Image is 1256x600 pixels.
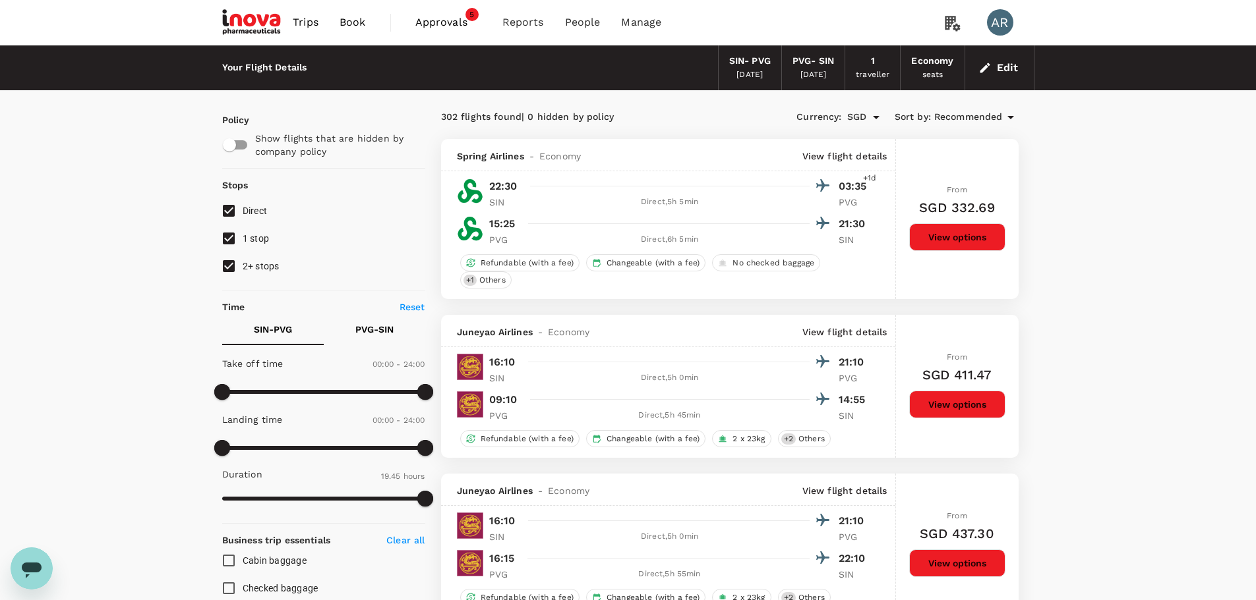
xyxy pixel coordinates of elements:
div: SIN - PVG [729,54,771,68]
div: Direct , 5h 55min [530,568,810,581]
span: 00:00 - 24:00 [373,360,425,369]
p: 21:10 [839,354,872,370]
span: 19.45 hours [381,472,425,481]
div: Direct , 5h 45min [530,409,810,422]
img: HO [457,354,483,380]
span: Refundable (with a fee) [475,433,579,445]
div: Refundable (with a fee) [460,430,580,447]
p: Clear all [386,533,425,547]
div: Your Flight Details [222,61,307,75]
div: [DATE] [800,68,827,82]
div: Economy [911,54,953,68]
span: Others [474,275,511,286]
span: Approvals [415,14,481,30]
div: Direct , 6h 5min [530,233,810,246]
img: 9C [457,178,483,204]
p: SIN - PVG [254,323,292,336]
div: Changeable (with a fee) [586,430,705,447]
span: Checked baggage [243,583,318,593]
span: Changeable (with a fee) [601,433,705,445]
div: AR [987,9,1013,36]
div: PVG - SIN [792,54,834,68]
span: People [565,14,601,30]
p: PVG [489,568,522,581]
p: 16:15 [489,551,515,566]
p: Show flights that are hidden by company policy [255,132,416,158]
p: 16:10 [489,354,516,370]
p: SIN [489,530,522,543]
h6: SGD 332.69 [919,197,995,218]
span: - [533,484,548,497]
p: PVG [839,371,872,385]
span: Others [793,433,830,445]
button: View options [909,391,1005,418]
span: Direct [243,205,268,216]
p: 16:10 [489,513,516,529]
p: 21:30 [839,216,872,232]
span: 00:00 - 24:00 [373,416,425,425]
span: + 2 [781,433,796,445]
div: Direct , 5h 0min [530,371,810,385]
img: 9C [457,215,483,242]
p: View flight details [802,484,887,497]
p: PVG [839,196,872,209]
p: 09:10 [489,392,518,408]
div: [DATE] [736,68,763,82]
span: Juneyao Airlines [457,325,533,339]
span: From [947,511,967,520]
img: HO [457,391,483,418]
span: Refundable (with a fee) [475,258,579,269]
div: traveller [856,68,889,82]
span: 2 x 23kg [727,433,770,445]
p: Time [222,300,245,314]
span: 1 stop [243,233,270,244]
span: From [947,185,967,194]
span: Book [340,14,366,30]
span: Economy [548,325,589,339]
button: View options [909,223,1005,251]
p: Policy [222,113,234,126]
span: Changeable (with a fee) [601,258,705,269]
span: Currency : [796,110,841,124]
span: Spring Airlines [457,150,524,163]
p: Take off time [222,357,284,370]
div: seats [922,68,943,82]
iframe: Button to launch messaging window [11,547,53,589]
p: PVG [489,233,522,246]
div: 2 x 23kg [712,430,771,447]
p: 15:25 [489,216,516,232]
span: - [533,325,548,339]
div: Direct , 5h 0min [530,530,810,543]
span: +1d [863,172,876,185]
p: Reset [400,300,425,314]
span: Economy [548,484,589,497]
img: iNova Pharmaceuticals [222,8,283,37]
img: HO [457,512,483,539]
p: SIN [839,409,872,422]
button: Edit [976,57,1023,78]
span: Recommended [934,110,1003,124]
p: 22:10 [839,551,872,566]
h6: SGD 437.30 [920,523,994,544]
span: Reports [502,14,544,30]
p: 21:10 [839,513,872,529]
strong: Stops [222,180,249,190]
span: + 1 [464,275,477,286]
p: SIN [489,371,522,385]
p: SIN [839,233,872,246]
button: Open [867,108,885,126]
p: SIN [489,196,522,209]
p: PVG [839,530,872,543]
span: Juneyao Airlines [457,484,533,497]
p: 14:55 [839,392,872,408]
p: PVG [489,409,522,422]
p: PVG - SIN [355,323,394,336]
span: Sort by : [895,110,931,124]
strong: Business trip essentials [222,535,331,545]
p: View flight details [802,150,887,163]
p: 03:35 [839,178,872,194]
div: 302 flights found | 0 hidden by policy [441,110,730,124]
span: Manage [621,14,661,30]
div: 1 [871,54,875,68]
img: HO [457,550,483,576]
